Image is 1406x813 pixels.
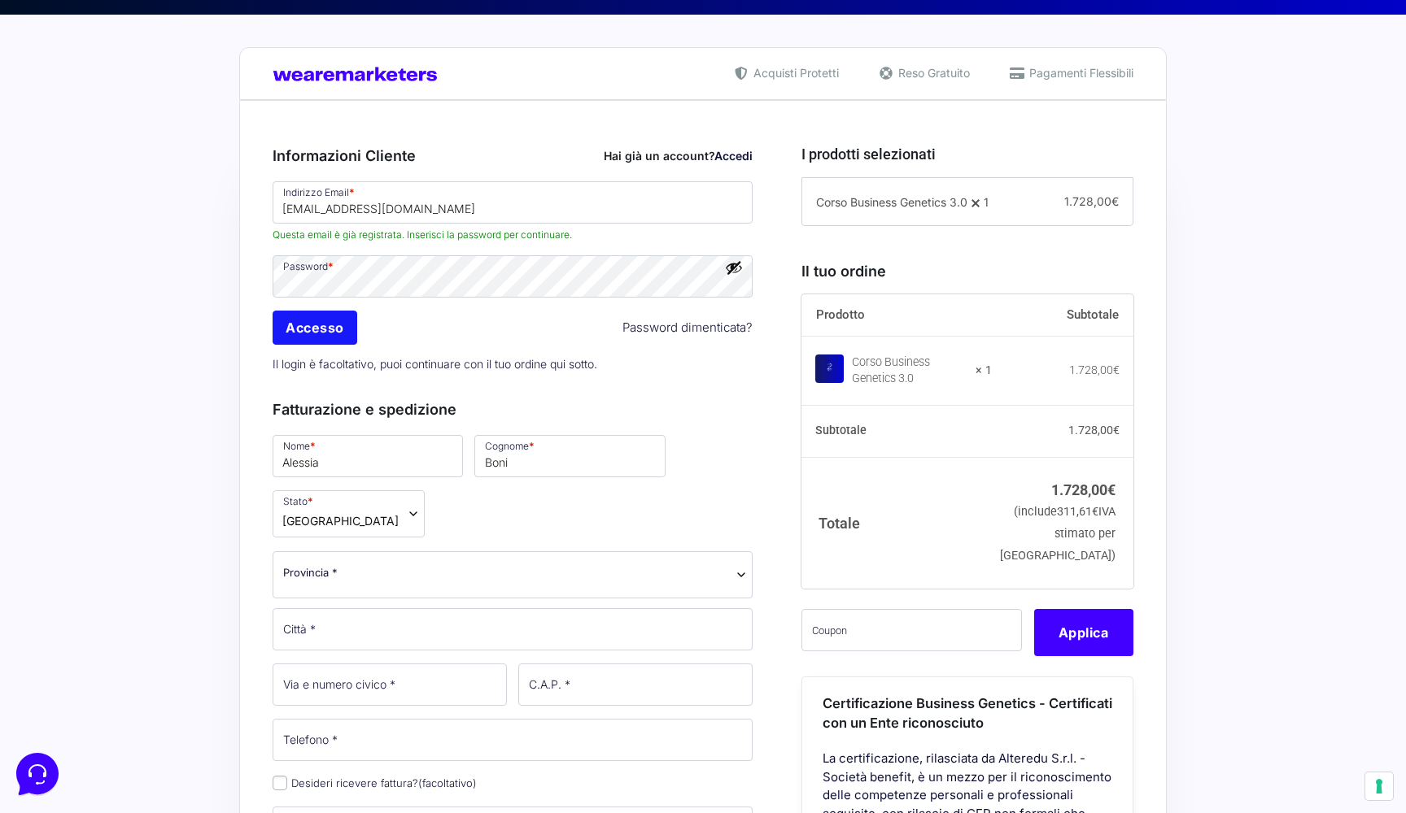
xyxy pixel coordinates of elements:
h3: Informazioni Cliente [273,145,753,167]
img: dark [78,91,111,124]
img: dark [52,91,85,124]
span: 1.728,00 [1064,194,1119,208]
input: Coupon [801,609,1022,651]
input: Telefono * [273,719,753,761]
span: Acquisti Protetti [749,64,839,81]
div: Hai già un account? [604,147,753,164]
input: Accesso [273,311,357,345]
label: Desideri ricevere fattura? [273,776,477,789]
h3: Fatturazione e spedizione [273,398,753,420]
input: Cerca un articolo... [37,237,266,253]
input: Indirizzo Email * [273,181,753,224]
span: € [1107,481,1116,498]
span: Certificazione Business Genetics - Certificati con un Ente riconosciuto [823,695,1112,732]
th: Prodotto [801,294,993,337]
input: C.A.P. * [518,663,753,706]
span: Questa email è già registrata. Inserisci la password per continuare. [273,228,753,242]
div: Corso Business Genetics 3.0 [852,354,966,387]
span: Reso Gratuito [894,64,970,81]
th: Totale [801,457,993,588]
button: Applica [1034,609,1133,656]
input: Via e numero civico * [273,663,507,706]
span: Le tue conversazioni [26,65,138,78]
img: Corso Business Genetics 3.0 [815,354,844,383]
span: Pagamenti Flessibili [1025,64,1133,81]
th: Subtotale [992,294,1133,337]
span: Corso Business Genetics 3.0 [816,195,967,209]
strong: × 1 [976,363,992,379]
input: Cognome * [474,435,665,477]
button: Messaggi [113,522,213,559]
p: Aiuto [251,545,274,559]
a: Password dimenticata? [622,319,753,337]
button: Le tue preferenze relative al consenso per le tecnologie di tracciamento [1365,772,1393,800]
button: Home [13,522,113,559]
a: Apri Centro Assistenza [173,202,299,215]
p: Messaggi [141,545,185,559]
span: 311,61 [1057,505,1098,519]
input: Città * [273,608,753,650]
bdi: 1.728,00 [1069,363,1120,376]
button: Inizia una conversazione [26,137,299,169]
button: Aiuto [212,522,312,559]
span: € [1113,424,1120,437]
th: Subtotale [801,406,993,458]
span: € [1111,194,1119,208]
input: Nome * [273,435,463,477]
bdi: 1.728,00 [1051,481,1116,498]
span: Italia [282,512,399,529]
h2: Ciao da Marketers 👋 [13,13,273,39]
a: Accedi [714,149,753,163]
span: € [1092,505,1098,519]
span: € [1113,363,1120,376]
button: Mostra password [725,259,743,276]
span: Provincia * [283,564,338,581]
p: Il login è facoltativo, puoi continuare con il tuo ordine qui sotto. [267,347,758,380]
img: dark [26,91,59,124]
h3: I prodotti selezionati [801,143,1133,165]
iframe: Customerly Messenger Launcher [13,750,62,798]
span: Stato [273,490,425,537]
span: (facoltativo) [418,776,477,789]
h3: Il tuo ordine [801,260,1133,282]
input: Desideri ricevere fattura?(facoltativo) [273,776,287,790]
span: Trova una risposta [26,202,127,215]
span: 1 [984,195,989,209]
span: Inizia una conversazione [106,146,240,159]
p: Home [49,545,76,559]
span: Provincia [273,551,753,598]
bdi: 1.728,00 [1068,424,1120,437]
small: (include IVA stimato per [GEOGRAPHIC_DATA]) [1000,505,1116,563]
